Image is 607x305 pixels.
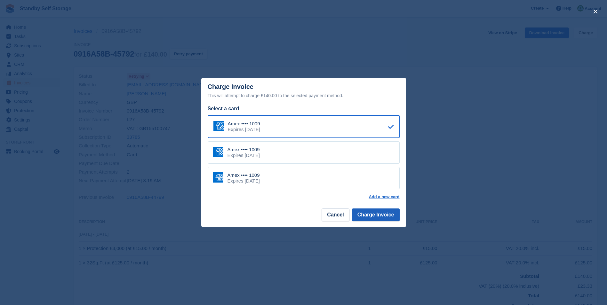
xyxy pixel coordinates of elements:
div: Expires [DATE] [228,178,260,184]
div: Amex •••• 1009 [228,121,260,127]
div: This will attempt to charge £140.00 to the selected payment method. [208,92,400,99]
img: Amex Logo [213,147,223,157]
a: Add a new card [369,194,399,199]
button: Charge Invoice [352,208,400,221]
button: close [590,6,601,17]
img: Amex Logo [213,172,223,183]
div: Amex •••• 1009 [228,147,260,152]
div: Expires [DATE] [228,152,260,158]
div: Charge Invoice [208,83,400,99]
button: Cancel [322,208,349,221]
div: Select a card [208,105,400,113]
div: Expires [DATE] [228,127,260,132]
img: Amex Logo [213,121,224,131]
div: Amex •••• 1009 [228,172,260,178]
